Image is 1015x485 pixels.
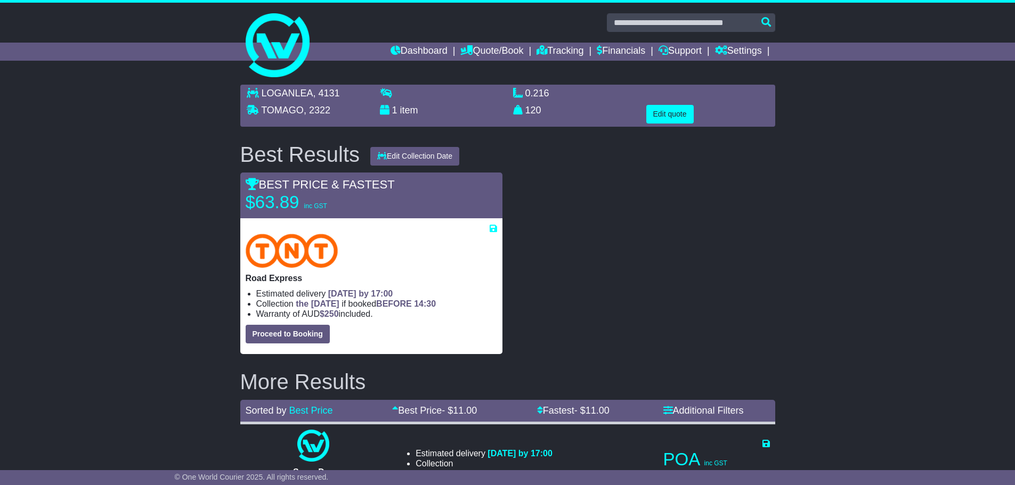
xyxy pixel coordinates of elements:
span: 1 [392,105,397,116]
span: TOMAGO [261,105,304,116]
li: Warranty of AUD included. [256,309,497,319]
div: Best Results [235,143,366,166]
span: 250 [484,469,499,478]
a: Dashboard [391,43,448,61]
li: Collection [416,458,553,468]
h2: More Results [240,370,775,393]
a: Support [659,43,702,61]
li: Warranty of AUD included. [416,468,553,479]
a: Best Price [289,405,333,416]
span: BEFORE [376,299,412,308]
span: $ [320,309,339,318]
span: [DATE] by 17:00 [488,449,553,458]
span: , 4131 [313,88,340,98]
span: Sorted by [246,405,287,416]
span: 0.216 [525,88,549,98]
span: 11.00 [586,405,610,416]
img: TNT Domestic: Road Express [246,234,338,268]
button: Edit Collection Date [370,147,459,166]
span: LOGANLEA [262,88,313,98]
button: Edit quote [646,105,694,124]
a: Financials [597,43,645,61]
span: , 2322 [304,105,330,116]
button: Proceed to Booking [246,325,330,343]
a: Fastest- $11.00 [537,405,610,416]
span: the [DATE] [296,299,339,308]
span: 14:30 [414,299,436,308]
span: inc GST [304,202,327,210]
p: $63.89 [246,192,379,213]
li: Estimated delivery [416,448,553,458]
img: One World Courier: Same Day Nationwide(quotes take 0.5-1 hour) [297,430,329,462]
span: 250 [324,309,339,318]
a: Tracking [537,43,583,61]
p: POA [663,449,770,470]
p: Road Express [246,273,497,283]
a: Quote/Book [460,43,523,61]
span: BEST PRICE & FASTEST [246,178,395,191]
a: Settings [715,43,762,61]
li: Collection [256,299,497,309]
span: - $ [574,405,610,416]
span: inc GST [704,459,727,467]
span: $ [480,469,499,478]
a: Additional Filters [663,405,744,416]
span: © One World Courier 2025. All rights reserved. [175,473,329,481]
span: - $ [442,405,477,416]
span: if booked [296,299,436,308]
a: Best Price- $11.00 [392,405,477,416]
span: 120 [525,105,541,116]
span: item [400,105,418,116]
li: Estimated delivery [256,289,497,299]
span: 11.00 [453,405,477,416]
span: [DATE] by 17:00 [328,289,393,298]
